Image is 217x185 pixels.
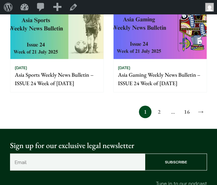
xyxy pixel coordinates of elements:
[145,153,207,170] input: Subscribe
[181,105,193,118] a: 16
[10,153,145,170] input: Email
[139,105,151,118] span: 1
[118,71,202,87] p: Asia Gaming Weekly News Bulletin – ISSUE 24 Week of [DATE]
[194,105,207,118] a: →
[167,105,179,118] span: …
[15,71,99,87] p: Asia Sports Weekly News Bulletin – ISSUE 24 Week of [DATE]
[10,105,207,118] nav: Posts pagination
[118,65,130,70] time: [DATE]
[15,65,27,70] time: [DATE]
[10,140,207,151] p: Sign up for our exclusive legal newsletter
[153,105,165,118] a: 2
